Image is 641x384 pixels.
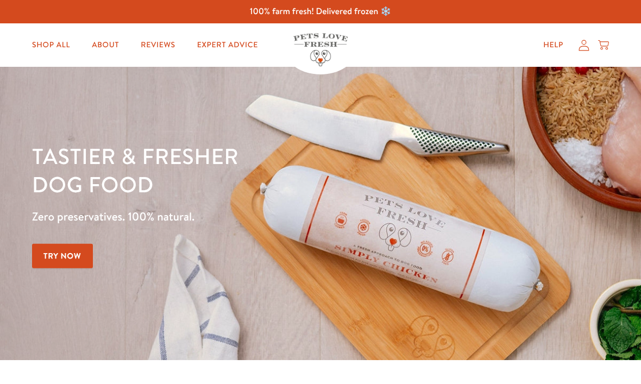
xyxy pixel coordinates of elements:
a: Help [535,34,572,56]
a: Shop All [23,34,79,56]
p: Zero preservatives. 100% natural. [32,207,417,226]
a: About [83,34,128,56]
a: Try Now [32,244,93,268]
a: Expert Advice [188,34,267,56]
img: Pets Love Fresh [293,33,348,66]
h1: Tastier & fresher dog food [32,142,417,198]
a: Reviews [132,34,184,56]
